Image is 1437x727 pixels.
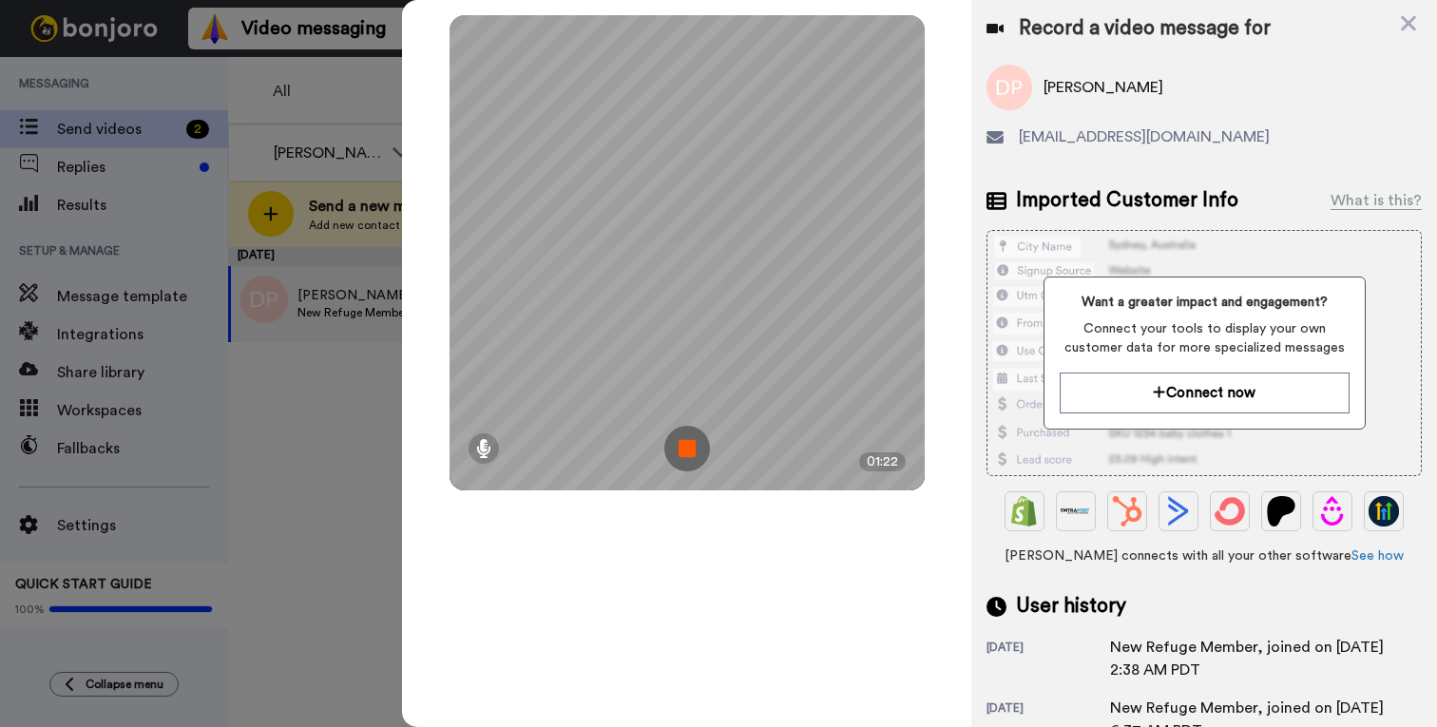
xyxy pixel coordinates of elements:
img: Drip [1317,496,1348,526]
img: Patreon [1266,496,1296,526]
div: [DATE] [987,640,1110,681]
img: Profile image for Matt [43,57,73,87]
span: User history [1016,592,1126,621]
span: [PERSON_NAME] connects with all your other software [987,546,1422,565]
img: Ontraport [1061,496,1091,526]
div: message notification from Matt, 7w ago. Hi Peter, We're looking to spread the word about Bonjoro ... [29,40,352,103]
img: GoHighLevel [1369,496,1399,526]
span: Connect your tools to display your own customer data for more specialized messages [1060,319,1350,357]
button: Connect now [1060,373,1350,413]
div: What is this? [1331,189,1422,212]
a: See how [1351,549,1404,563]
img: ic_record_stop.svg [664,426,710,471]
span: Imported Customer Info [1016,186,1238,215]
span: Hi [PERSON_NAME], We're looking to spread the word about [PERSON_NAME] a bit further and we need ... [83,55,328,278]
span: Want a greater impact and engagement? [1060,293,1350,312]
img: ConvertKit [1215,496,1245,526]
img: Shopify [1009,496,1040,526]
img: ActiveCampaign [1163,496,1194,526]
div: 01:22 [859,452,906,471]
span: [EMAIL_ADDRESS][DOMAIN_NAME] [1019,125,1270,148]
img: Hubspot [1112,496,1142,526]
p: Message from Matt, sent 7w ago [83,73,328,90]
div: New Refuge Member, joined on [DATE] 2:38 AM PDT [1110,636,1414,681]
